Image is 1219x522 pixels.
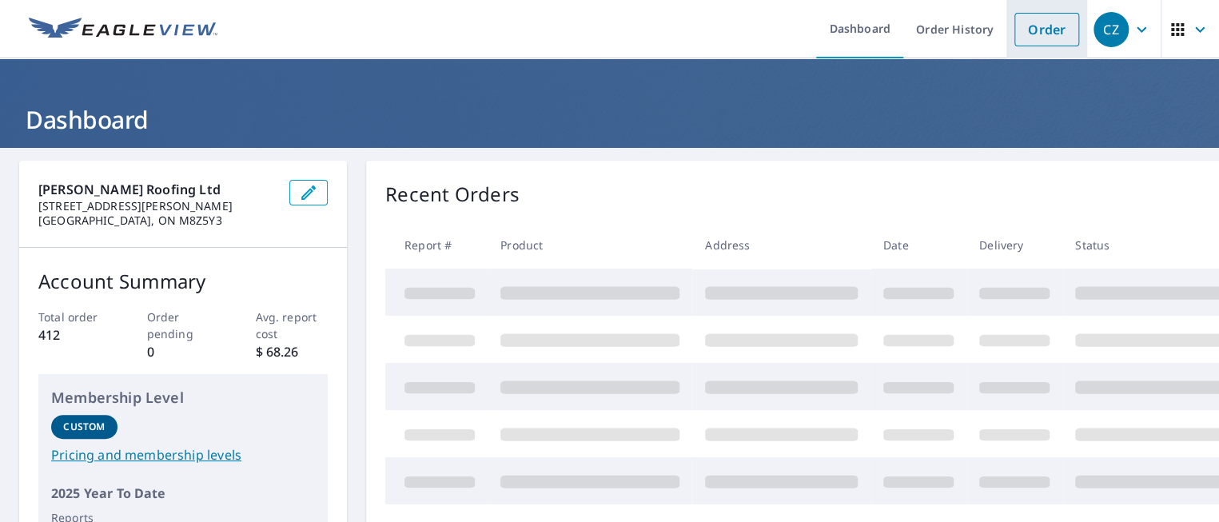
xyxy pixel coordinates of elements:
p: [PERSON_NAME] Roofing Ltd [38,180,277,199]
th: Product [488,221,692,269]
p: Avg. report cost [256,309,329,342]
p: [GEOGRAPHIC_DATA], ON M8Z5Y3 [38,213,277,228]
p: Custom [63,420,105,434]
p: 2025 Year To Date [51,484,315,503]
p: Membership Level [51,387,315,408]
p: $ 68.26 [256,342,329,361]
p: Total order [38,309,111,325]
div: CZ [1094,12,1129,47]
p: Recent Orders [385,180,520,209]
th: Date [870,221,966,269]
p: Order pending [147,309,220,342]
th: Report # [385,221,488,269]
p: 412 [38,325,111,345]
p: 0 [147,342,220,361]
th: Delivery [966,221,1062,269]
a: Pricing and membership levels [51,445,315,464]
p: [STREET_ADDRESS][PERSON_NAME] [38,199,277,213]
img: EV Logo [29,18,217,42]
h1: Dashboard [19,103,1200,136]
th: Address [692,221,870,269]
p: Account Summary [38,267,328,296]
a: Order [1014,13,1079,46]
